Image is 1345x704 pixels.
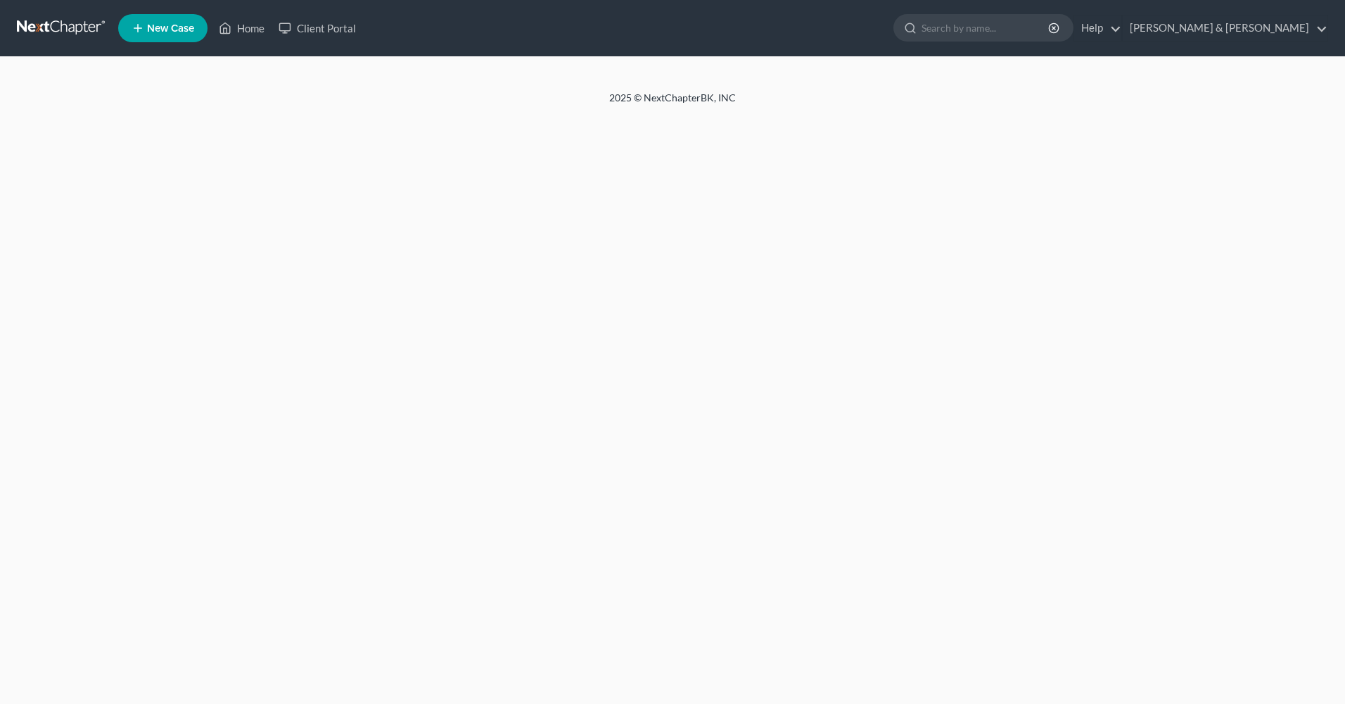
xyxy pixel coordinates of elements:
input: Search by name... [922,15,1050,41]
span: New Case [147,23,194,34]
a: Help [1074,15,1121,41]
div: 2025 © NextChapterBK, INC [272,91,1073,116]
a: [PERSON_NAME] & [PERSON_NAME] [1123,15,1327,41]
a: Home [212,15,272,41]
a: Client Portal [272,15,363,41]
